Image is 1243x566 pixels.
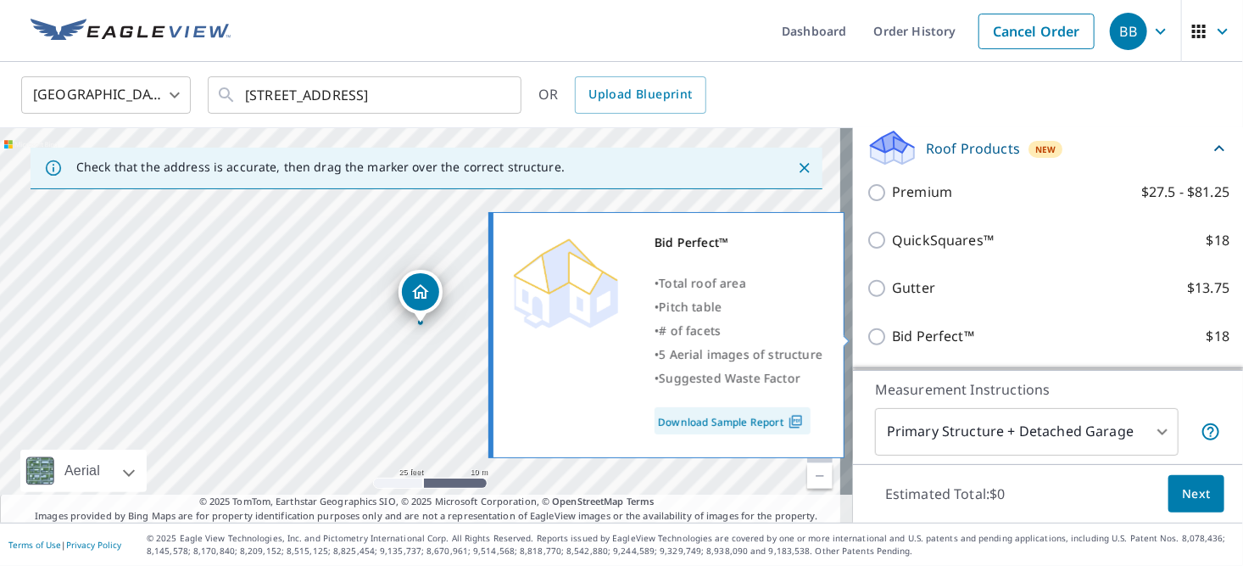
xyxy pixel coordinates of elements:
span: Next [1182,484,1211,505]
p: $13.75 [1187,277,1229,299]
button: Close [794,157,816,179]
a: Download Sample Report [655,407,811,434]
div: Aerial [59,450,105,492]
div: Primary Structure + Detached Garage [875,408,1179,456]
div: Roof ProductsNew [867,128,1229,168]
p: © 2025 Eagle View Technologies, Inc. and Pictometry International Corp. All Rights Reserved. Repo... [147,532,1235,558]
a: Cancel Order [978,14,1095,49]
a: Terms of Use [8,539,61,551]
input: Search by address or latitude-longitude [245,71,487,119]
p: $18 [1207,230,1229,251]
p: Bid Perfect™ [892,326,974,347]
div: Bid Perfect™ [655,231,822,255]
div: • [655,319,822,343]
p: Premium [892,182,952,203]
div: • [655,295,822,319]
button: Next [1168,475,1224,513]
span: Suggested Waste Factor [659,370,800,386]
span: Upload Blueprint [588,84,692,105]
div: • [655,272,822,295]
img: EV Logo [31,19,231,44]
div: BB [1110,13,1147,50]
p: QuickSquares™ [892,230,994,251]
span: Your report will include the primary structure and a detached garage if one exists. [1201,422,1221,442]
span: New [1035,143,1056,156]
div: Dropped pin, building 1, Residential property, 801 SW 1st Ct Boynton Beach, FL 33426 [399,270,443,322]
span: # of facets [659,322,721,339]
a: Privacy Policy [66,539,121,551]
span: 5 Aerial images of structure [659,346,822,362]
div: [GEOGRAPHIC_DATA] [21,71,191,119]
p: Gutter [892,277,935,299]
a: Current Level 20, Zoom Out [807,463,833,489]
span: © 2025 TomTom, Earthstar Geographics SIO, © 2025 Microsoft Corporation, © [199,495,655,509]
p: Estimated Total: $0 [872,475,1019,513]
p: Check that the address is accurate, then drag the marker over the correct structure. [76,160,565,175]
span: Pitch table [659,299,722,315]
a: Terms [627,495,655,507]
p: $18 [1207,326,1229,347]
p: $27.5 - $81.25 [1141,182,1229,203]
div: OR [538,76,706,114]
a: Upload Blueprint [575,76,705,114]
p: Measurement Instructions [875,379,1221,400]
img: Premium [506,231,625,333]
a: OpenStreetMap [552,495,623,507]
div: Aerial [20,450,147,492]
span: Total roof area [659,275,746,291]
p: Roof Products [926,138,1020,159]
div: • [655,367,822,390]
div: • [655,343,822,367]
p: | [8,540,121,550]
img: Pdf Icon [784,414,807,429]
